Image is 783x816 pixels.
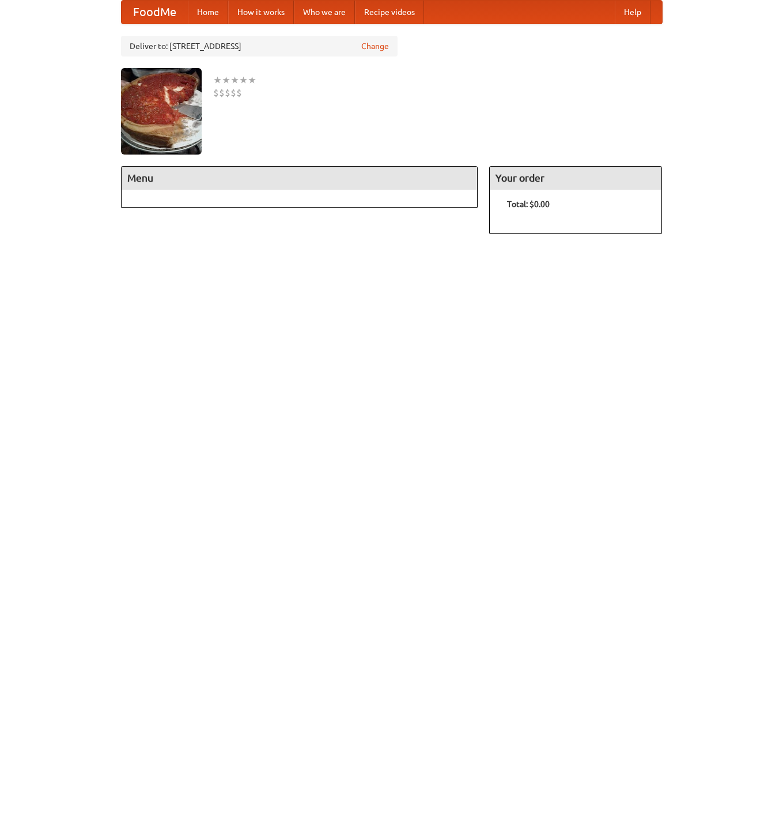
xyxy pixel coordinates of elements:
li: $ [219,87,225,99]
h4: Menu [122,167,478,190]
a: Help [615,1,650,24]
li: $ [230,87,236,99]
li: ★ [222,74,230,87]
li: $ [213,87,219,99]
li: ★ [248,74,256,87]
a: How it works [228,1,294,24]
li: ★ [239,74,248,87]
a: Recipe videos [355,1,424,24]
b: Total: $0.00 [507,200,550,209]
h4: Your order [490,167,661,190]
li: $ [236,87,242,99]
a: Change [361,40,389,52]
li: ★ [230,74,239,87]
img: angular.jpg [121,68,202,155]
li: $ [225,87,230,99]
li: ★ [213,74,222,87]
a: Home [188,1,228,24]
a: FoodMe [122,1,188,24]
div: Deliver to: [STREET_ADDRESS] [121,36,398,57]
a: Who we are [294,1,355,24]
